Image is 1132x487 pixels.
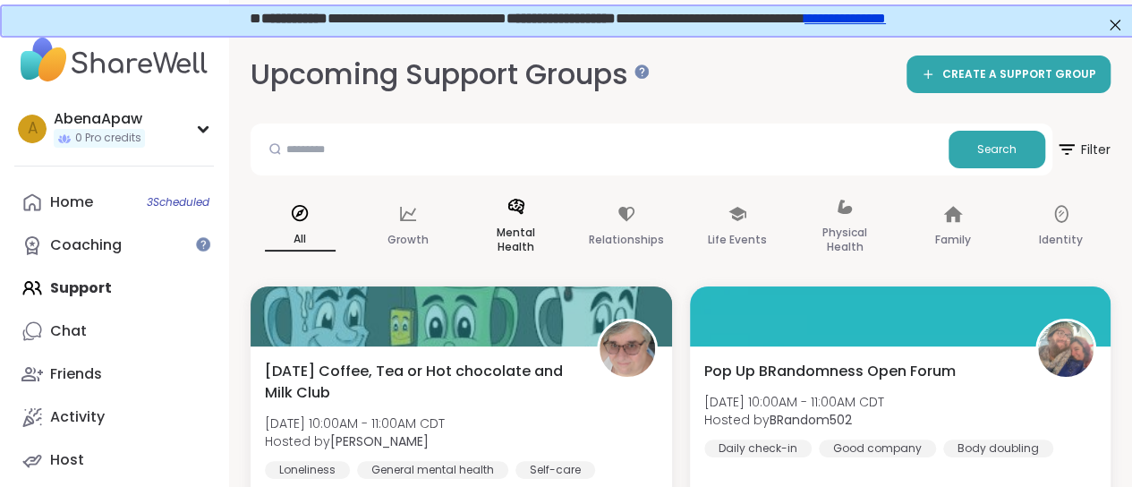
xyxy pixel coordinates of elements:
iframe: Spotlight [634,64,649,79]
div: General mental health [357,461,508,479]
span: A [28,117,38,141]
div: Activity [50,407,105,427]
span: CREATE A SUPPORT GROUP [942,67,1096,82]
p: Growth [387,229,429,251]
span: [DATE] 10:00AM - 11:00AM CDT [265,414,445,432]
p: Physical Health [810,222,881,258]
p: Family [935,229,971,251]
span: 3 Scheduled [147,195,209,209]
span: Filter [1056,128,1111,171]
div: AbenaApaw [54,109,145,129]
div: Chat [50,321,87,341]
b: BRandom502 [770,411,852,429]
img: ShareWell Nav Logo [14,29,214,91]
span: Hosted by [704,411,884,429]
div: Daily check-in [704,440,812,457]
div: Body doubling [943,440,1053,457]
a: Coaching [14,224,214,267]
b: [PERSON_NAME] [330,432,429,450]
img: Susan [600,321,655,377]
span: Pop Up BRandomness Open Forum [704,361,956,382]
iframe: Spotlight [196,237,210,252]
div: Good company [819,440,936,457]
img: BRandom502 [1038,321,1094,377]
div: Host [50,450,84,470]
p: Mental Health [481,222,551,258]
span: [DATE] Coffee, Tea or Hot chocolate and Milk Club [265,361,577,404]
p: Life Events [708,229,767,251]
span: Hosted by [265,432,445,450]
div: Self-care [515,461,595,479]
p: All [265,228,336,252]
p: Relationships [589,229,664,251]
a: Friends [14,353,214,396]
a: Home3Scheduled [14,181,214,224]
p: Identity [1039,229,1083,251]
a: CREATE A SUPPORT GROUP [906,56,1111,93]
div: Coaching [50,235,122,255]
button: Search [949,131,1045,168]
span: 0 Pro credits [75,131,141,146]
div: Loneliness [265,461,350,479]
a: Chat [14,310,214,353]
h2: Upcoming Support Groups [251,55,643,95]
a: Host [14,439,214,482]
a: Activity [14,396,214,439]
span: [DATE] 10:00AM - 11:00AM CDT [704,393,884,411]
span: Search [977,141,1017,158]
div: Home [50,192,93,212]
button: Filter [1056,124,1111,175]
div: Friends [50,364,102,384]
